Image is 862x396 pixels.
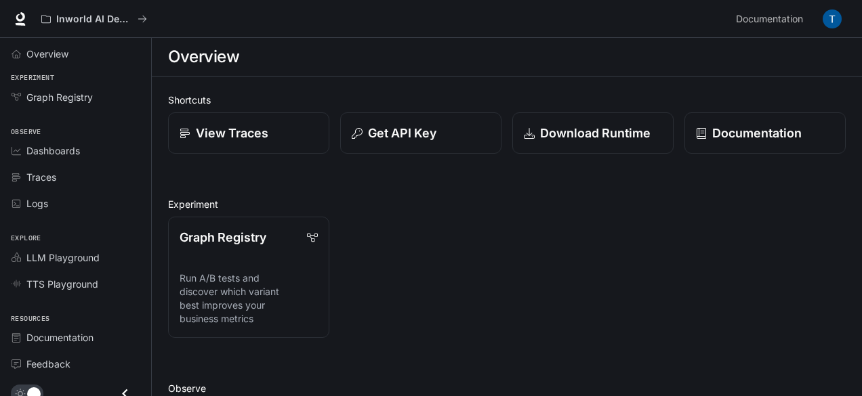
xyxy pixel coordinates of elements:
[26,277,98,291] span: TTS Playground
[180,271,318,326] p: Run A/B tests and discover which variant best improves your business metrics
[712,124,802,142] p: Documentation
[5,326,146,349] a: Documentation
[56,14,132,25] p: Inworld AI Demos
[26,170,56,184] span: Traces
[26,196,48,211] span: Logs
[5,85,146,109] a: Graph Registry
[684,112,846,154] a: Documentation
[5,272,146,296] a: TTS Playground
[168,112,329,154] a: View Traces
[168,217,329,338] a: Graph RegistryRun A/B tests and discover which variant best improves your business metrics
[168,197,846,211] h2: Experiment
[368,124,436,142] p: Get API Key
[196,124,268,142] p: View Traces
[5,246,146,269] a: LLM Playground
[5,42,146,66] a: Overview
[5,139,146,162] a: Dashboards
[26,357,70,371] span: Feedback
[823,9,842,28] img: User avatar
[731,5,813,32] a: Documentation
[540,124,651,142] p: Download Runtime
[168,93,846,107] h2: Shortcuts
[340,112,501,154] button: Get API Key
[168,381,846,395] h2: Observe
[5,352,146,376] a: Feedback
[26,47,68,61] span: Overview
[26,90,93,104] span: Graph Registry
[26,250,100,265] span: LLM Playground
[26,330,94,345] span: Documentation
[5,165,146,189] a: Traces
[5,192,146,215] a: Logs
[512,112,674,154] a: Download Runtime
[168,43,239,70] h1: Overview
[35,5,153,32] button: All workspaces
[819,5,846,32] button: User avatar
[736,11,803,28] span: Documentation
[180,228,266,246] p: Graph Registry
[26,144,80,158] span: Dashboards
